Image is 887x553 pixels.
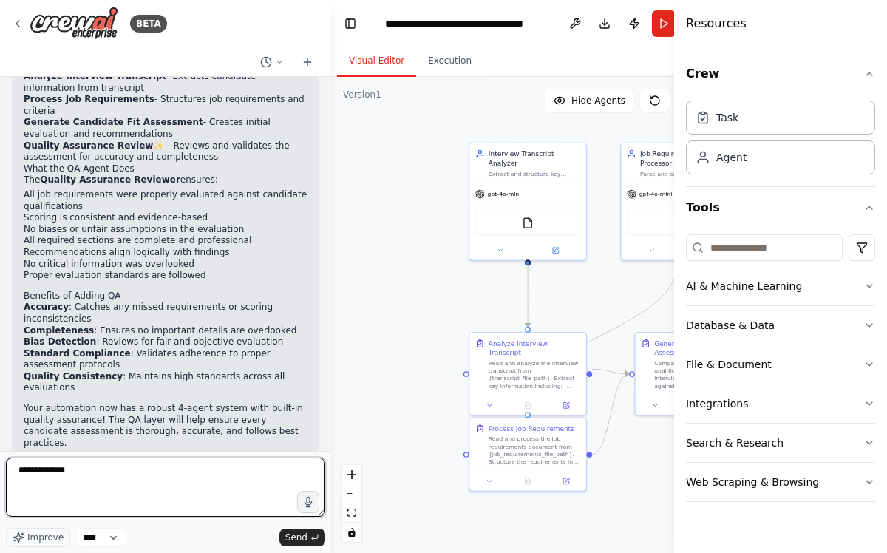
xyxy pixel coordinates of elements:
button: Send [279,529,325,546]
div: Compare the candidate's qualifications (from the interview transcript analysis) against the struc... [654,359,746,390]
div: Tools [686,228,875,514]
button: File & Document [686,345,875,384]
div: Database & Data [686,318,775,333]
div: Analyze Interview TranscriptRead and analyze the interview transcript from {transcript_file_path}... [469,332,587,415]
button: Web Scraping & Browsing [686,463,875,501]
button: fit view [342,503,361,523]
div: Agent [716,150,747,165]
div: Job Requirements Processor [640,149,732,169]
div: Process Job RequirementsRead and process the job requirements document from {job_requirements_fil... [469,417,587,492]
strong: Analyze Interview Transcript [24,71,166,81]
li: All job requirements were properly evaluated against candidate qualifications [24,189,307,212]
li: : Ensures no important details are overlooked [24,325,307,337]
div: Crew [686,95,875,186]
button: Start a new chat [296,53,319,71]
button: AI & Machine Learning [686,267,875,305]
img: FileReadTool [522,217,533,228]
div: Job Requirements ProcessorParse and categorize job requirements and nice-to-have qualifications i... [620,143,738,261]
img: Logo [30,7,118,40]
div: Generate Candidate Fit Assessment [654,339,746,358]
li: : Maintains high standards across all evaluations [24,371,307,394]
button: Open in side panel [550,475,582,486]
button: Hide left sidebar [340,13,361,34]
button: Open in side panel [529,245,582,256]
g: Edge from 314a92a8-3f90-4c9c-b3e6-55dc0a004670 to 26bf6599-84af-4bf9-b079-cefa6613eaf7 [523,256,684,412]
li: Proper evaluation standards are followed [24,270,307,282]
div: Extract and structure key information from interview transcripts, identifying candidate responses... [489,170,580,177]
button: Switch to previous chat [254,53,290,71]
p: Your automation now has a robust 4-agent system with built-in quality assurance! The QA layer wil... [24,403,307,449]
strong: Process Job Requirements [24,94,154,104]
button: No output available [508,400,548,411]
li: - Extracts candidate information from transcript [24,71,307,94]
li: Recommendations align logically with findings [24,247,307,259]
button: Open in side panel [550,400,582,411]
strong: Standard Compliance [24,348,131,359]
div: File & Document [686,357,772,372]
nav: breadcrumb [385,16,551,31]
button: Search & Research [686,424,875,462]
div: Integrations [686,396,748,411]
button: zoom in [342,465,361,484]
div: Web Scraping & Browsing [686,475,819,489]
li: No biases or unfair assumptions in the evaluation [24,224,307,236]
h2: Benefits of Adding QA [24,291,307,302]
div: Search & Research [686,435,784,450]
strong: Quality Assurance Reviewer [40,174,180,185]
button: Crew [686,53,875,95]
span: Send [285,532,307,543]
div: Read and process the job requirements document from {job_requirements_file_path}. Structure the r... [489,435,580,466]
span: Improve [27,532,64,543]
g: Edge from 26bf6599-84af-4bf9-b079-cefa6613eaf7 to 01178976-a3c1-4d2c-934e-694dd925b52f [592,369,629,459]
li: - Structures job requirements and criteria [24,94,307,117]
li: : Catches any missed requirements or scoring inconsistencies [24,302,307,325]
div: Parse and categorize job requirements and nice-to-have qualifications into clear, structured crit... [640,170,732,177]
span: gpt-4o-mini [639,190,673,197]
strong: Bias Detection [24,336,96,347]
button: zoom out [342,484,361,503]
span: gpt-4o-mini [488,190,521,197]
button: Execution [416,46,483,77]
div: AI & Machine Learning [686,279,802,294]
button: Integrations [686,384,875,423]
strong: Generate Candidate Fit Assessment [24,117,203,127]
div: React Flow controls [342,465,361,542]
h2: What the QA Agent Does [24,163,307,175]
button: Click to speak your automation idea [297,491,319,513]
button: Improve [6,528,70,547]
strong: Quality Consistency [24,371,123,381]
li: ✨ - Reviews and validates the assessment for accuracy and completeness [24,140,307,163]
button: Tools [686,187,875,228]
li: - Creates initial evaluation and recommendations [24,117,307,140]
div: BETA [130,15,167,33]
div: Process Job Requirements [489,424,574,433]
li: : Reviews for fair and objective evaluation [24,336,307,348]
div: Task [716,110,738,125]
button: Visual Editor [337,46,416,77]
g: Edge from 0d214ce4-362f-408d-b13a-c6a67c6690b6 to 0c1712d5-aa8d-43ef-8c2a-1edf1152f8f7 [523,256,533,326]
li: Scoring is consistent and evidence-based [24,212,307,224]
strong: Quality Assurance Review [24,140,153,151]
g: Edge from 0c1712d5-aa8d-43ef-8c2a-1edf1152f8f7 to 01178976-a3c1-4d2c-934e-694dd925b52f [592,364,629,379]
h4: Resources [686,15,747,33]
button: toggle interactivity [342,523,361,542]
p: The ensures: [24,174,307,186]
div: Interview Transcript Analyzer [489,149,580,169]
div: Interview Transcript AnalyzerExtract and structure key information from interview transcripts, id... [469,143,587,261]
li: All required sections are complete and professional [24,235,307,247]
button: No output available [508,475,548,486]
div: Generate Candidate Fit AssessmentCompare the candidate's qualifications (from the interview trans... [634,332,752,415]
span: Hide Agents [571,95,625,106]
strong: Completeness [24,325,94,336]
button: Database & Data [686,306,875,345]
button: Hide Agents [545,89,634,112]
li: No critical information was overlooked [24,259,307,271]
div: Read and analyze the interview transcript from {transcript_file_path}. Extract key information in... [489,359,580,390]
li: : Validates adherence to proper assessment protocols [24,348,307,371]
div: Analyze Interview Transcript [489,339,580,358]
div: Version 1 [343,89,381,101]
strong: Accuracy [24,302,69,312]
